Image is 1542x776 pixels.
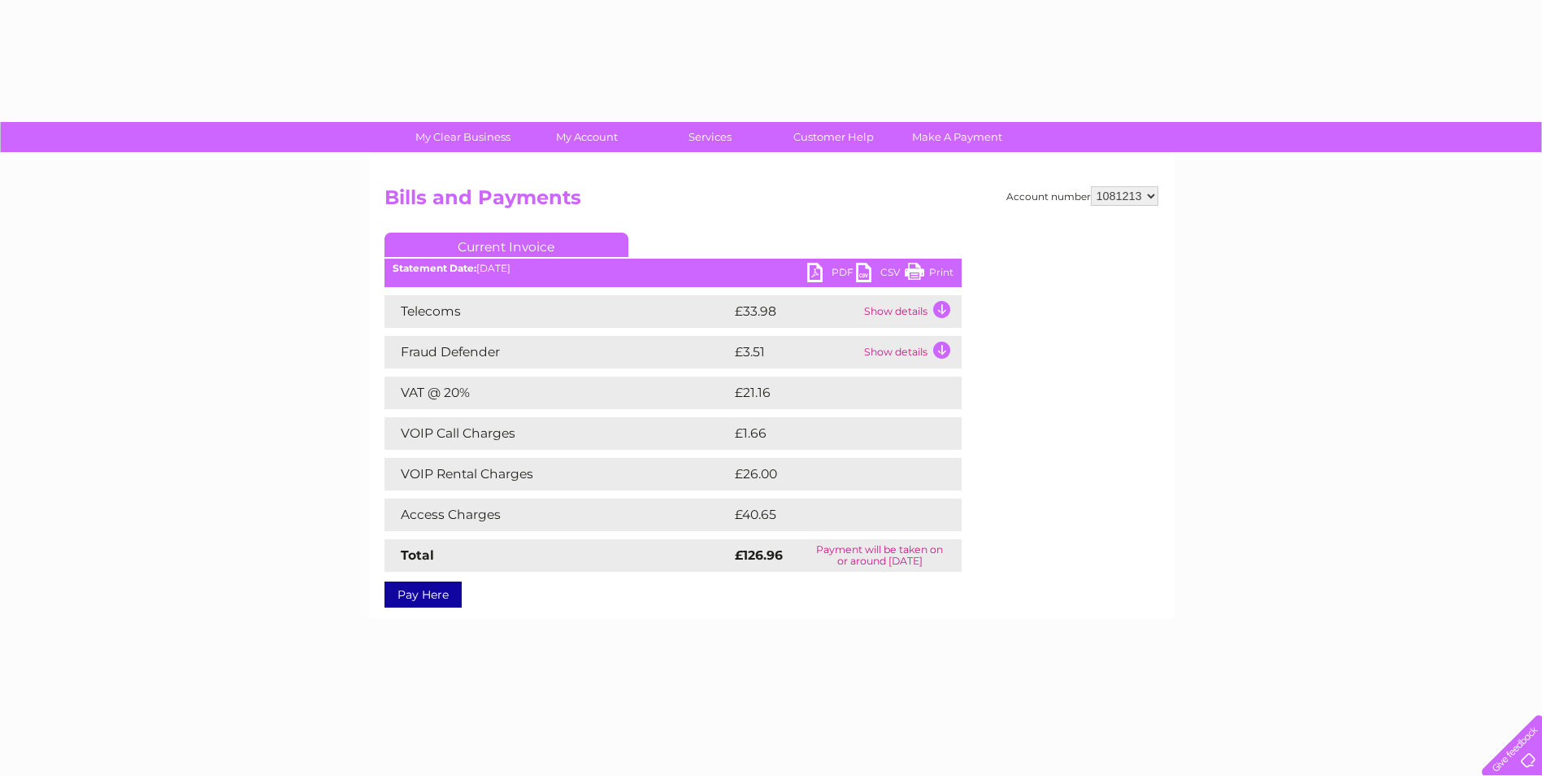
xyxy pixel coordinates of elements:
a: My Account [519,122,654,152]
td: £21.16 [731,377,926,409]
td: Telecoms [384,295,731,328]
div: Account number [1006,186,1158,206]
a: Current Invoice [384,233,628,257]
strong: £126.96 [735,547,783,563]
td: £26.00 [731,458,930,490]
a: Pay Here [384,582,462,608]
a: PDF [807,263,856,286]
a: My Clear Business [396,122,530,152]
td: £33.98 [731,295,860,328]
td: £3.51 [731,336,860,368]
td: VOIP Call Charges [384,417,731,450]
td: VOIP Rental Charges [384,458,731,490]
td: Fraud Defender [384,336,731,368]
td: VAT @ 20% [384,377,731,409]
a: Print [905,263,953,286]
td: £40.65 [731,499,929,531]
td: Show details [860,336,962,368]
td: Show details [860,295,962,328]
a: CSV [856,263,905,286]
a: Make A Payment [890,122,1024,152]
h2: Bills and Payments [384,186,1158,217]
a: Services [643,122,777,152]
a: Customer Help [767,122,901,152]
td: Access Charges [384,499,731,531]
b: Statement Date: [393,262,476,274]
td: Payment will be taken on or around [DATE] [798,539,962,572]
strong: Total [401,547,434,563]
td: £1.66 [731,417,923,450]
div: [DATE] [384,263,962,274]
